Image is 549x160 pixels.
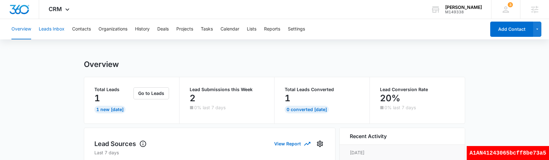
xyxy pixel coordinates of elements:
[133,90,169,96] a: Go to Leads
[350,132,387,140] h6: Recent Activity
[72,19,91,39] button: Contacts
[285,106,329,113] div: 0 Converted [DATE]
[94,87,132,92] p: Total Leads
[380,93,400,103] p: 20%
[508,2,513,7] div: notifications count
[490,22,533,37] button: Add Contact
[98,19,127,39] button: Organizations
[49,6,62,12] span: CRM
[39,19,64,39] button: Leads Inbox
[194,105,226,110] p: 0% last 7 days
[94,106,125,113] div: 1 New [DATE]
[135,19,150,39] button: History
[508,2,513,7] span: 3
[380,87,455,92] p: Lead Conversion Rate
[315,139,325,149] button: Settings
[384,105,416,110] p: 0% last 7 days
[157,19,169,39] button: Deals
[220,19,239,39] button: Calendar
[247,19,256,39] button: Lists
[274,138,310,149] button: View Report
[133,87,169,99] button: Go to Leads
[285,93,290,103] p: 1
[176,19,193,39] button: Projects
[288,19,305,39] button: Settings
[467,146,549,160] div: A1AN41243065bcff8be73a5
[190,93,195,103] p: 2
[84,60,119,69] h1: Overview
[445,5,482,10] div: account name
[11,19,31,39] button: Overview
[94,149,325,156] p: Last 7 days
[264,19,280,39] button: Reports
[445,10,482,14] div: account id
[190,87,264,92] p: Lead Submissions this Week
[94,93,100,103] p: 1
[285,87,359,92] p: Total Leads Converted
[94,139,147,149] h1: Lead Sources
[201,19,213,39] button: Tasks
[350,149,455,156] p: [DATE]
